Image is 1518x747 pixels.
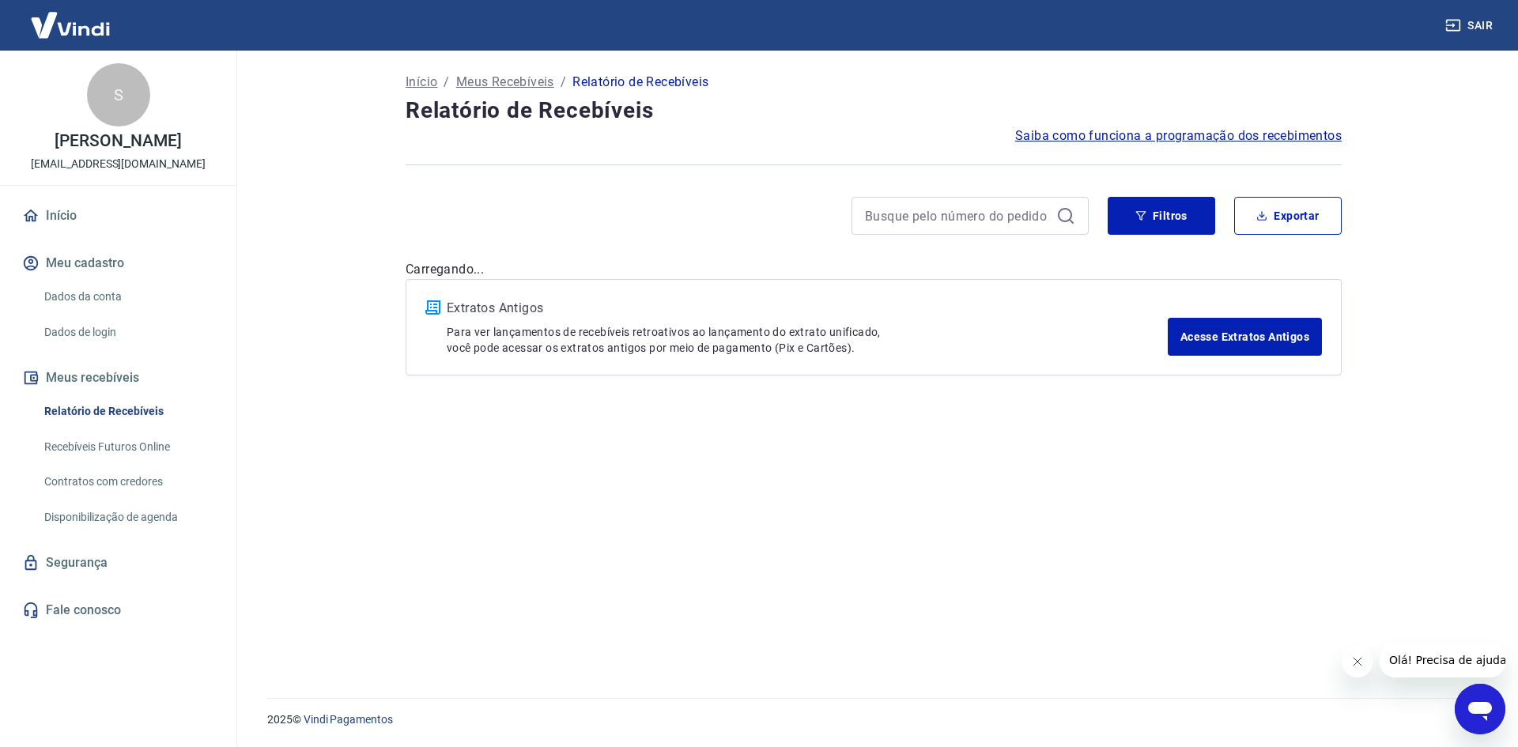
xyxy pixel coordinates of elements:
[19,246,217,281] button: Meu cadastro
[406,95,1342,126] h4: Relatório de Recebíveis
[19,360,217,395] button: Meus recebíveis
[19,593,217,628] a: Fale conosco
[447,324,1168,356] p: Para ver lançamentos de recebíveis retroativos ao lançamento do extrato unificado, você pode aces...
[38,466,217,498] a: Contratos com credores
[425,300,440,315] img: ícone
[406,260,1342,279] p: Carregando...
[1455,684,1505,734] iframe: Botão para abrir a janela de mensagens
[406,73,437,92] a: Início
[1380,643,1505,677] iframe: Mensagem da empresa
[444,73,449,92] p: /
[55,133,181,149] p: [PERSON_NAME]
[87,63,150,126] div: S
[267,711,1480,728] p: 2025 ©
[9,11,133,24] span: Olá! Precisa de ajuda?
[1342,646,1373,677] iframe: Fechar mensagem
[1108,197,1215,235] button: Filtros
[447,299,1168,318] p: Extratos Antigos
[31,156,206,172] p: [EMAIL_ADDRESS][DOMAIN_NAME]
[1168,318,1322,356] a: Acesse Extratos Antigos
[19,1,122,49] img: Vindi
[38,395,217,428] a: Relatório de Recebíveis
[561,73,566,92] p: /
[572,73,708,92] p: Relatório de Recebíveis
[38,281,217,313] a: Dados da conta
[38,431,217,463] a: Recebíveis Futuros Online
[1234,197,1342,235] button: Exportar
[38,501,217,534] a: Disponibilização de agenda
[1442,11,1499,40] button: Sair
[865,204,1050,228] input: Busque pelo número do pedido
[1015,126,1342,145] a: Saiba como funciona a programação dos recebimentos
[19,198,217,233] a: Início
[456,73,554,92] a: Meus Recebíveis
[19,545,217,580] a: Segurança
[38,316,217,349] a: Dados de login
[304,713,393,726] a: Vindi Pagamentos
